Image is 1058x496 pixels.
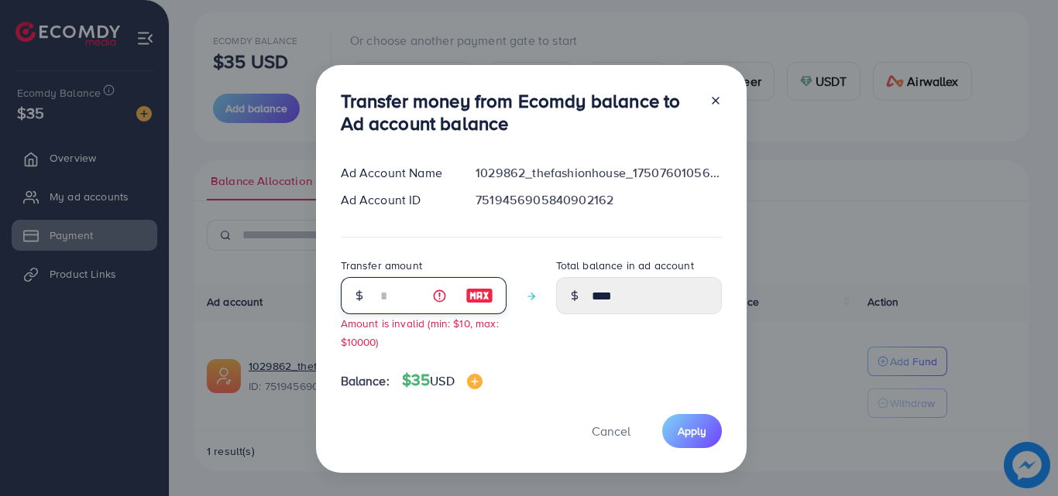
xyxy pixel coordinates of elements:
span: Apply [678,423,706,439]
label: Transfer amount [341,258,422,273]
small: Amount is invalid (min: $10, max: $10000) [341,316,499,348]
div: Ad Account ID [328,191,464,209]
h3: Transfer money from Ecomdy balance to Ad account balance [341,90,697,135]
h4: $35 [402,371,483,390]
div: Ad Account Name [328,164,464,182]
label: Total balance in ad account [556,258,694,273]
span: Cancel [592,422,630,440]
img: image [465,286,493,305]
div: 1029862_thefashionhouse_1750760105612 [463,164,733,182]
img: image [467,374,483,389]
span: USD [430,372,454,389]
button: Cancel [572,414,650,447]
span: Balance: [341,372,390,390]
div: 7519456905840902162 [463,191,733,209]
button: Apply [662,414,722,447]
